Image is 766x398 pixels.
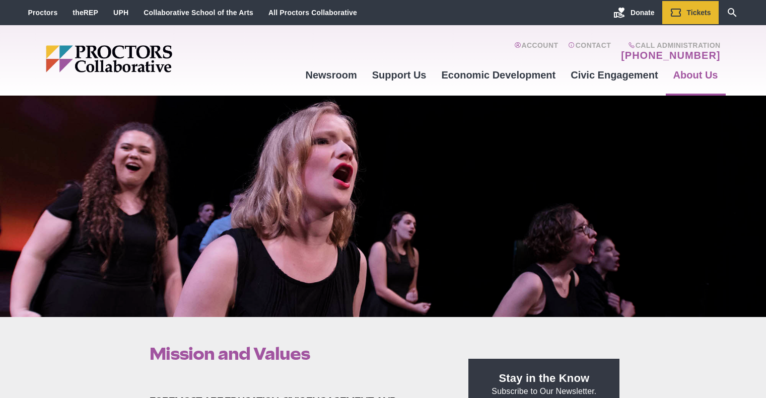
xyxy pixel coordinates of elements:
p: Subscribe to Our Newsletter. [480,371,607,397]
a: Contact [568,41,611,61]
a: Newsroom [298,61,364,89]
a: Civic Engagement [563,61,665,89]
span: Tickets [687,9,711,17]
a: All Proctors Collaborative [268,9,357,17]
img: Proctors logo [46,45,250,72]
a: UPH [113,9,128,17]
span: Donate [631,9,654,17]
a: theREP [73,9,98,17]
a: Account [514,41,558,61]
a: Support Us [365,61,434,89]
a: Search [719,1,746,24]
a: About Us [666,61,726,89]
a: [PHONE_NUMBER] [621,49,720,61]
a: Collaborative School of the Arts [144,9,253,17]
h1: Mission and Values [150,344,446,363]
span: Call Administration [618,41,720,49]
a: Proctors [28,9,58,17]
a: Economic Development [434,61,564,89]
a: Tickets [662,1,719,24]
strong: Stay in the Know [499,372,590,384]
a: Donate [606,1,662,24]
